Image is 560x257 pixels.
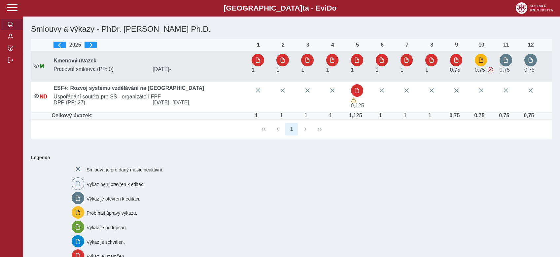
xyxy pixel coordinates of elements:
[500,42,513,48] div: 11
[349,113,362,119] div: Úvazek : 9 h / den. 45 h / týden.
[87,225,127,230] span: Výkaz je podepsán.
[376,67,379,73] span: Úvazek : 8 h / den. 40 h / týden.
[473,113,486,119] div: Úvazek : 6 h / den. 30 h / týden.
[524,42,538,48] div: 12
[150,100,249,106] span: [DATE]
[522,113,536,119] div: Úvazek : 6 h / den. 30 h / týden.
[351,42,364,48] div: 5
[332,4,337,12] span: o
[516,2,553,14] img: logo_web_su.png
[34,63,39,68] i: Smlouva je aktivní
[448,113,461,119] div: Úvazek : 6 h / den. 30 h / týden.
[40,63,44,69] span: Údaje souhlasí s údaji v Magionu
[150,66,249,72] span: [DATE]
[401,42,414,48] div: 7
[351,97,356,103] span: Výkaz obsahuje upozornění.
[20,4,540,13] b: [GEOGRAPHIC_DATA] a - Evi
[53,42,246,48] div: 2025
[376,42,389,48] div: 6
[252,67,255,73] span: Úvazek : 8 h / den. 40 h / týden.
[169,100,189,105] span: - [DATE]
[28,22,467,36] h1: Smlouvy a výkazy - PhDr. [PERSON_NAME] Ph.D.
[324,113,337,119] div: Úvazek : 8 h / den. 40 h / týden.
[351,67,354,73] span: Úvazek : 8 h / den. 40 h / týden.
[326,42,339,48] div: 4
[301,67,304,73] span: Úvazek : 8 h / den. 40 h / týden.
[423,113,437,119] div: Úvazek : 8 h / den. 40 h / týden.
[53,58,96,63] b: Kmenový úvazek
[252,42,265,48] div: 1
[425,67,428,73] span: Úvazek : 8 h / den. 40 h / týden.
[450,42,463,48] div: 9
[401,67,403,73] span: Úvazek : 8 h / den. 40 h / týden.
[500,67,510,73] span: Úvazek : 6 h / den. 30 h / týden.
[285,123,298,135] button: 1
[87,210,137,216] span: Probíhají úpravy výkazu.
[28,152,549,163] b: Legenda
[276,67,279,73] span: Úvazek : 8 h / den. 40 h / týden.
[51,100,150,106] span: DPP (PP: 27)
[87,239,125,244] span: Výkaz je schválen.
[450,67,460,73] span: Úvazek : 6 h / den. 30 h / týden.
[276,42,290,48] div: 2
[34,93,39,99] i: Smlouva je aktivní
[475,67,485,73] span: Úvazek : 6 h / den. 30 h / týden.
[51,94,249,100] span: Uspořádání soutěží pro SŠ - organizátoři FPF
[498,113,511,119] div: Úvazek : 6 h / den. 30 h / týden.
[425,42,438,48] div: 8
[302,4,305,12] span: t
[87,196,140,201] span: Výkaz je otevřen k editaci.
[327,4,332,12] span: D
[87,167,163,172] span: Smlouva je pro daný měsíc neaktivní.
[40,94,47,99] span: Nepravidelná dohoda
[299,113,312,119] div: Úvazek : 8 h / den. 40 h / týden.
[399,113,412,119] div: Úvazek : 8 h / den. 40 h / týden.
[475,42,488,48] div: 10
[351,103,364,108] span: Úvazek : 1 h / den. 5 h / týden.
[301,42,314,48] div: 3
[51,112,249,120] td: Celkový úvazek:
[250,113,263,119] div: Úvazek : 8 h / den. 40 h / týden.
[53,85,204,91] b: ESF+: Rozvoj systému vzdělávání na [GEOGRAPHIC_DATA]
[524,67,535,73] span: Úvazek : 6 h / den. 30 h / týden.
[169,66,171,72] span: -
[87,182,146,187] span: Výkaz není otevřen k editaci.
[488,67,493,72] span: Výkaz obsahuje závažné chyby.
[374,113,387,119] div: Úvazek : 8 h / den. 40 h / týden.
[274,113,288,119] div: Úvazek : 8 h / den. 40 h / týden.
[326,67,329,73] span: Úvazek : 8 h / den. 40 h / týden.
[51,66,150,72] span: Pracovní smlouva (PP: 0)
